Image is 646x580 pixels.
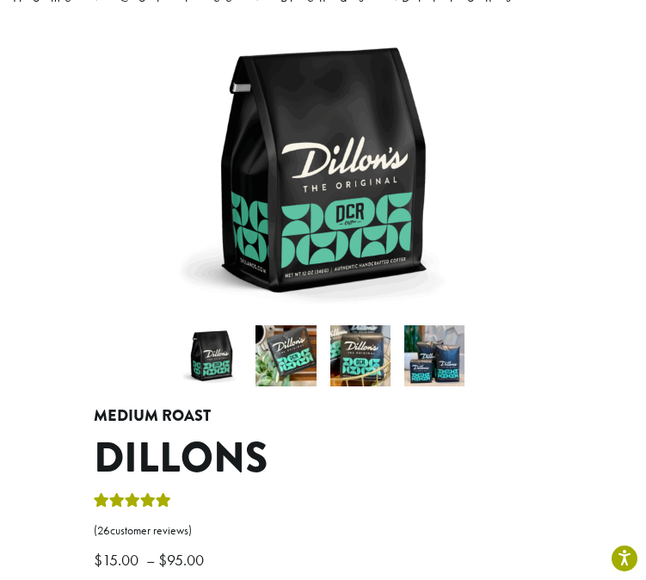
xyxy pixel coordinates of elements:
bdi: 15.00 [94,550,143,570]
span: $ [94,550,102,570]
img: Dillons - Image 2 [255,325,316,386]
span: – [146,550,155,570]
span: 26 [97,523,110,538]
h4: Medium Roast [94,407,552,426]
img: Dillons - Image 4 [404,325,465,386]
a: (26customer reviews) [94,522,552,540]
div: Rated 5.00 out of 5 [94,491,171,516]
bdi: 95.00 [158,550,208,570]
h1: Dillons [94,434,552,484]
span: $ [158,550,167,570]
img: Dillons - Image 3 [330,325,391,386]
img: Dillons [181,325,242,386]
